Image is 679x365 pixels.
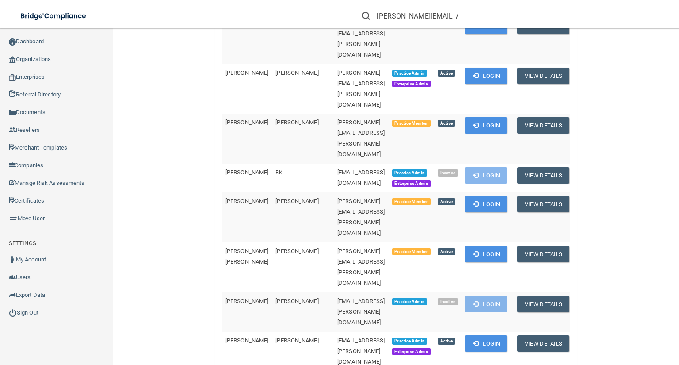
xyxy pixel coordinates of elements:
[225,69,268,76] span: [PERSON_NAME]
[392,198,431,205] span: Practice Member
[275,69,318,76] span: [PERSON_NAME]
[275,337,318,344] span: [PERSON_NAME]
[225,169,268,176] span: [PERSON_NAME]
[9,292,16,299] img: icon-export.b9366987.png
[377,8,458,24] input: Search
[517,296,569,312] button: View Details
[9,256,16,263] img: ic_user_dark.df1a06c3.png
[517,117,569,134] button: View Details
[392,169,427,177] span: Practice Admin
[9,238,36,249] label: SETTINGS
[225,248,268,265] span: [PERSON_NAME] [PERSON_NAME]
[337,119,385,158] span: [PERSON_NAME][EMAIL_ADDRESS][PERSON_NAME][DOMAIN_NAME]
[392,338,427,345] span: Practice Admin
[275,198,318,204] span: [PERSON_NAME]
[465,196,507,212] button: Login
[337,19,385,58] span: [PERSON_NAME][EMAIL_ADDRESS][PERSON_NAME][DOMAIN_NAME]
[362,12,370,20] img: ic-search.3b580494.png
[465,117,507,134] button: Login
[465,296,507,312] button: Login
[438,338,455,345] span: Active
[9,309,17,317] img: ic_power_dark.7ecde6b1.png
[275,119,318,126] span: [PERSON_NAME]
[392,120,431,127] span: Practice Member
[225,298,268,304] span: [PERSON_NAME]
[517,167,569,184] button: View Details
[465,167,507,184] button: Login
[392,81,431,88] span: Enterprise Admin
[225,198,268,204] span: [PERSON_NAME]
[438,198,455,205] span: Active
[438,298,458,305] span: Inactive
[517,196,569,212] button: View Details
[392,348,431,355] span: Enterprise Admin
[465,68,507,84] button: Login
[9,109,16,116] img: icon-documents.8dae5593.png
[392,298,427,305] span: Practice Admin
[337,198,385,236] span: [PERSON_NAME][EMAIL_ADDRESS][PERSON_NAME][DOMAIN_NAME]
[517,68,569,84] button: View Details
[275,298,318,304] span: [PERSON_NAME]
[517,246,569,262] button: View Details
[392,180,431,187] span: Enterprise Admin
[337,298,385,326] span: [EMAIL_ADDRESS][PERSON_NAME][DOMAIN_NAME]
[392,248,431,255] span: Practice Member
[275,248,318,254] span: [PERSON_NAME]
[9,74,16,81] img: enterprise.0d942306.png
[337,169,385,186] span: [EMAIL_ADDRESS][DOMAIN_NAME]
[337,337,385,365] span: [EMAIL_ADDRESS][PERSON_NAME][DOMAIN_NAME]
[9,214,18,223] img: briefcase.64adab9b.png
[9,127,16,134] img: ic_reseller.de258add.png
[13,7,95,25] img: bridge_compliance_login_screen.278c3ca4.svg
[635,304,668,338] iframe: Drift Widget Chat Controller
[275,169,282,176] span: BK
[9,56,16,63] img: organization-icon.f8decf85.png
[517,335,569,352] button: View Details
[438,120,455,127] span: Active
[225,119,268,126] span: [PERSON_NAME]
[465,246,507,262] button: Login
[465,335,507,352] button: Login
[225,337,268,344] span: [PERSON_NAME]
[438,248,455,255] span: Active
[438,70,455,77] span: Active
[438,169,458,177] span: Inactive
[9,274,16,281] img: icon-users.e205127d.png
[337,248,385,286] span: [PERSON_NAME][EMAIL_ADDRESS][PERSON_NAME][DOMAIN_NAME]
[392,70,427,77] span: Practice Admin
[9,38,16,46] img: ic_dashboard_dark.d01f4a41.png
[337,69,385,108] span: [PERSON_NAME][EMAIL_ADDRESS][PERSON_NAME][DOMAIN_NAME]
